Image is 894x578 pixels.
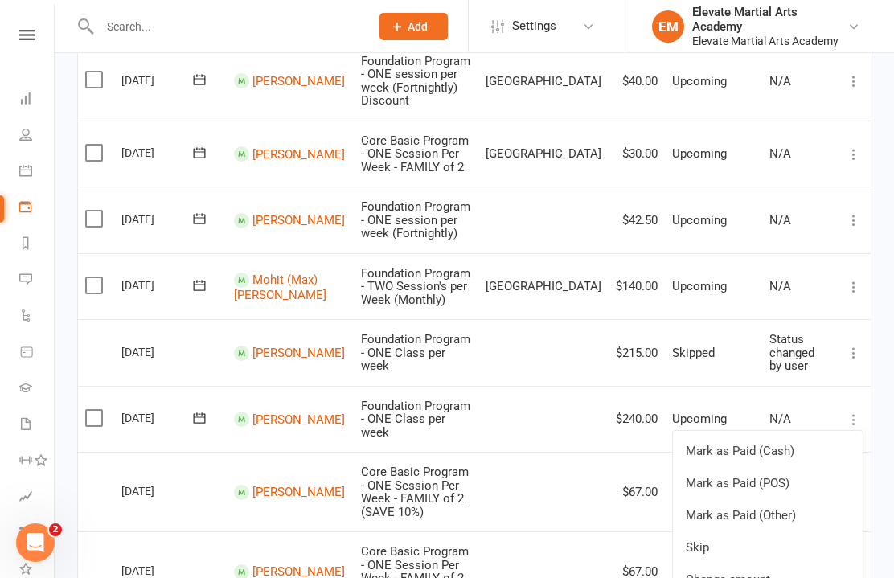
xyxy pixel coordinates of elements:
span: Upcoming [672,74,727,88]
a: [PERSON_NAME] [252,412,345,426]
div: [DATE] [121,140,195,165]
td: [GEOGRAPHIC_DATA] [478,121,609,187]
a: Mark as Paid (POS) [673,467,863,499]
div: [DATE] [121,405,195,430]
a: [PERSON_NAME] [252,213,345,228]
span: Upcoming [672,213,727,228]
span: Foundation Program - ONE session per week (Fortnightly) Discount [361,54,470,109]
span: Core Basic Program - ONE Session Per Week - FAMILY of 2 (SAVE 10%) [361,465,469,519]
span: N/A [769,279,791,293]
div: [DATE] [121,207,195,232]
a: Skip [673,531,863,564]
div: [DATE] [121,339,195,364]
td: $215.00 [609,319,665,386]
td: $40.00 [609,41,665,121]
span: N/A [769,213,791,228]
span: N/A [769,74,791,88]
td: $67.00 [609,452,665,531]
div: [DATE] [121,273,195,297]
div: [DATE] [121,68,195,92]
a: People [19,118,55,154]
div: EM [652,10,684,43]
div: Elevate Martial Arts Academy [692,34,847,48]
span: Foundation Program - ONE Class per week [361,332,470,373]
span: Skipped [672,346,715,360]
a: Dashboard [19,82,55,118]
a: [PERSON_NAME] [252,74,345,88]
a: Payments [19,191,55,227]
a: Mohit (Max) [PERSON_NAME] [234,273,326,302]
td: $240.00 [609,386,665,453]
span: Foundation Program - ONE Class per week [361,399,470,440]
span: Upcoming [672,279,727,293]
td: [GEOGRAPHIC_DATA] [478,41,609,121]
td: [GEOGRAPHIC_DATA] [478,253,609,320]
a: [PERSON_NAME] [252,346,345,360]
a: [PERSON_NAME] [252,146,345,161]
span: Upcoming [672,412,727,426]
span: N/A [769,412,791,426]
td: $42.50 [609,187,665,253]
a: Mark as Paid (Other) [673,499,863,531]
span: Add [408,20,428,33]
span: N/A [769,146,791,161]
span: 2 [49,523,62,536]
a: Product Sales [19,335,55,371]
td: $140.00 [609,253,665,320]
span: Foundation Program - TWO Session's per Week (Monthly) [361,266,470,307]
span: Settings [512,8,556,44]
span: Foundation Program - ONE session per week (Fortnightly) [361,199,470,240]
a: Assessments [19,480,55,516]
a: Mark as Paid (Cash) [673,435,863,467]
a: Reports [19,227,55,263]
iframe: Intercom live chat [16,523,55,562]
a: [PERSON_NAME] [252,485,345,499]
span: Core Basic Program - ONE Session Per Week - FAMILY of 2 [361,133,469,174]
div: Elevate Martial Arts Academy [692,5,847,34]
a: Calendar [19,154,55,191]
button: Add [379,13,448,40]
div: [DATE] [121,478,195,503]
span: Status changed by user [769,332,814,373]
td: $30.00 [609,121,665,187]
span: Upcoming [672,146,727,161]
input: Search... [95,15,359,38]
